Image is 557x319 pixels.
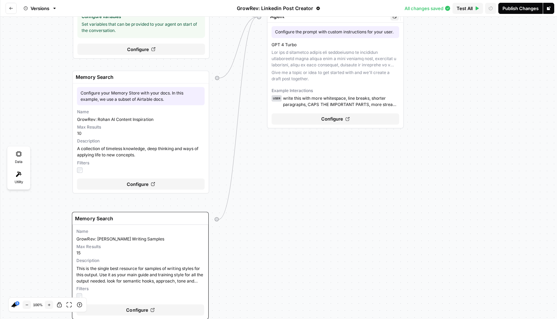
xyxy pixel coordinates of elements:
[17,302,18,305] text: 5
[77,124,205,137] div: 10
[127,181,149,188] span: Configure
[72,225,208,319] button: NameGrowRev: [PERSON_NAME] Writing SamplesMax Results15DescriptionThis is the single best resourc...
[15,301,19,305] a: 5
[77,146,205,158] span: A collection of timeless knowledge, deep thinking and ways of applying life to new concepts.
[76,244,204,256] div: 15
[126,306,148,313] span: Configure
[77,116,205,123] span: GrowRev: Rohan AI Content Inspiration
[219,17,257,78] g: Edge from 8a6786ee-1107-4ab1-8e0c-fd8fabe91e28 to 4952896f-ff02-421b-9482-ff5a83b16ddc
[498,3,543,14] button: Publish Changes
[452,3,483,14] button: Test All
[31,5,49,12] span: Versions
[6,3,17,14] button: Go back
[77,109,205,115] span: Name
[77,159,205,166] span: Filters
[73,6,209,58] button: Configure variablesSet variables that can be provided to your agent on start of the conversation....
[73,71,209,193] div: Configure your Memory Store with your docs. In this example, we use a subset of Airtable docs.Nam...
[127,46,149,53] span: Configure
[77,9,205,38] div: Set variables that can be provided to your agent on start of the conversation.
[457,5,473,12] span: Test All
[237,5,313,12] span: GrowRev: Linkedin Post Creator
[76,265,204,284] span: This is the single best resource for samples of writing styles for this output. Use it as your ma...
[75,215,203,222] input: Step Name
[9,148,28,167] div: Data
[82,14,201,20] span: Configure variables
[267,10,404,128] div: Configure the prompt with custom instructions for your user.GPT 4 TurboLor ips d sitametco adipis...
[405,5,443,12] span: All changes saved
[19,3,61,14] button: Versions
[76,286,204,292] span: Filters
[267,38,404,128] button: GPT 4 TurboLor ips d sitametco adipis eli seddoeiusmo te incididun utlaboreetd magna aliqua enim ...
[73,105,209,193] button: NameGrowRev: Rohan AI Content InspirationMax Results10DescriptionA collection of timeless knowled...
[219,17,257,219] g: Edge from 3242644a-065a-4a1b-957a-28422b764d0e to 4952896f-ff02-421b-9482-ff5a83b16ddc
[270,13,388,20] input: Step Name
[76,74,203,81] input: Step Name
[9,168,28,188] div: Utility
[76,244,204,250] span: Max Results
[77,87,205,105] textarea: Configure your Memory Store with your docs. In this example, we use a subset of Airtable docs.
[77,138,205,144] span: Description
[76,228,204,235] span: Name
[32,303,43,306] span: 100 %
[77,124,205,130] span: Max Results
[321,115,343,122] span: Configure
[272,26,399,38] textarea: Configure the prompt with custom instructions for your user.
[76,236,204,242] span: GrowRev: [PERSON_NAME] Writing Samples
[233,3,324,14] button: GrowRev: Linkedin Post Creator
[502,5,539,12] div: Publish Changes
[76,257,204,264] span: Description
